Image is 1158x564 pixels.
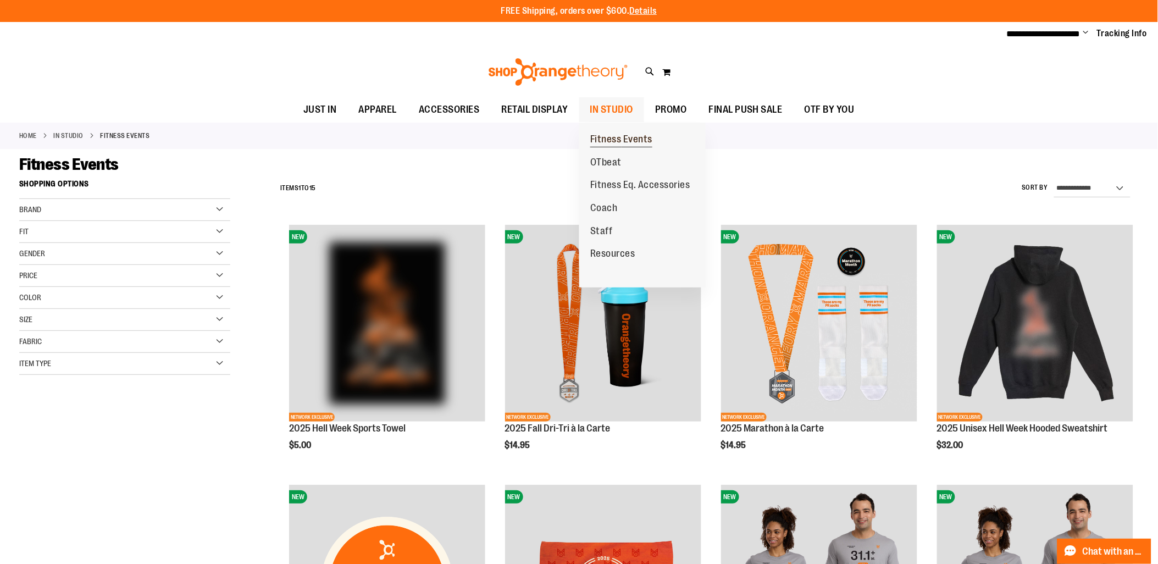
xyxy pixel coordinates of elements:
[590,202,618,216] span: Coach
[19,337,42,346] span: Fabric
[505,440,532,450] span: $14.95
[19,249,45,258] span: Gender
[292,97,348,123] a: JUST IN
[19,271,37,280] span: Price
[590,225,613,239] span: Staff
[721,225,917,423] a: 2025 Marathon à la CarteNEWNETWORK EXCLUSIVE
[937,413,983,422] span: NETWORK EXCLUSIVE
[721,230,739,244] span: NEW
[289,225,485,421] img: OTF 2025 Hell Week Event Retail
[590,157,622,170] span: OTbeat
[579,197,629,220] a: Coach
[505,230,523,244] span: NEW
[419,97,480,122] span: ACCESSORIES
[303,97,337,122] span: JUST IN
[348,97,408,123] a: APPAREL
[19,315,32,324] span: Size
[590,97,634,122] span: IN STUDIO
[698,97,794,123] a: FINAL PUSH SALE
[937,490,955,504] span: NEW
[937,230,955,244] span: NEW
[1083,28,1089,39] button: Account menu
[505,423,611,434] a: 2025 Fall Dri-Tri à la Carte
[19,293,41,302] span: Color
[487,58,629,86] img: Shop Orangetheory
[505,490,523,504] span: NEW
[19,359,51,368] span: Item Type
[937,225,1133,421] img: 2025 Hell Week Hooded Sweatshirt
[502,97,568,122] span: RETAIL DISPLAY
[309,184,316,192] span: 15
[579,242,646,266] a: Resources
[19,174,230,199] strong: Shopping Options
[289,230,307,244] span: NEW
[299,184,302,192] span: 1
[289,423,406,434] a: 2025 Hell Week Sports Towel
[721,413,767,422] span: NETWORK EXCLUSIVE
[579,151,633,174] a: OTbeat
[289,440,313,450] span: $5.00
[579,97,645,122] a: IN STUDIO
[716,219,923,478] div: product
[505,225,701,423] a: 2025 Fall Dri-Tri à la CarteNEWNETWORK EXCLUSIVE
[932,219,1139,478] div: product
[19,155,119,174] span: Fitness Events
[101,131,150,141] strong: Fitness Events
[579,220,624,243] a: Staff
[19,227,29,236] span: Fit
[289,490,307,504] span: NEW
[644,97,698,123] a: PROMO
[19,205,41,214] span: Brand
[579,128,663,151] a: Fitness Events
[590,134,652,147] span: Fitness Events
[359,97,397,122] span: APPAREL
[500,219,707,478] div: product
[579,123,706,287] ul: IN STUDIO
[794,97,866,123] a: OTF BY YOU
[630,6,657,16] a: Details
[937,225,1133,423] a: 2025 Hell Week Hooded SweatshirtNEWNETWORK EXCLUSIVE
[590,179,690,193] span: Fitness Eq. Accessories
[721,490,739,504] span: NEW
[1083,546,1145,557] span: Chat with an Expert
[721,423,824,434] a: 2025 Marathon à la Carte
[19,131,37,141] a: Home
[709,97,783,122] span: FINAL PUSH SALE
[289,225,485,423] a: OTF 2025 Hell Week Event RetailNEWNETWORK EXCLUSIVE
[289,413,335,422] span: NETWORK EXCLUSIVE
[501,5,657,18] p: FREE Shipping, orders over $600.
[1097,27,1148,40] a: Tracking Info
[655,97,687,122] span: PROMO
[284,219,491,478] div: product
[408,97,491,123] a: ACCESSORIES
[1057,539,1152,564] button: Chat with an Expert
[579,174,701,197] a: Fitness Eq. Accessories
[721,440,748,450] span: $14.95
[54,131,84,141] a: IN STUDIO
[721,225,917,421] img: 2025 Marathon à la Carte
[280,180,316,197] h2: Items to
[505,413,551,422] span: NETWORK EXCLUSIVE
[937,423,1108,434] a: 2025 Unisex Hell Week Hooded Sweatshirt
[805,97,855,122] span: OTF BY YOU
[1022,183,1049,192] label: Sort By
[590,248,635,262] span: Resources
[491,97,579,123] a: RETAIL DISPLAY
[505,225,701,421] img: 2025 Fall Dri-Tri à la Carte
[937,440,965,450] span: $32.00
